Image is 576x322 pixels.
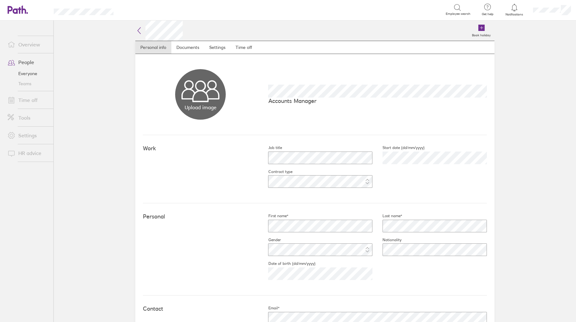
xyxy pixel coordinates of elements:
[258,261,315,266] label: Date of birth (dd/mm/yyyy)
[3,69,53,79] a: Everyone
[143,213,258,220] h4: Personal
[258,237,281,242] label: Gender
[3,56,53,69] a: People
[3,129,53,142] a: Settings
[477,12,498,16] span: Get help
[504,3,525,16] a: Notifications
[143,145,258,152] h4: Work
[258,145,282,150] label: Job title
[3,147,53,159] a: HR advice
[3,111,53,124] a: Tools
[372,213,402,218] label: Last name*
[372,145,425,150] label: Start date (dd/mm/yyyy)
[3,79,53,89] a: Teams
[3,38,53,51] a: Overview
[143,306,258,312] h4: Contact
[468,32,494,37] label: Book holiday
[372,237,401,242] label: Nationality
[171,41,204,54] a: Documents
[258,306,279,311] label: Email*
[504,13,525,16] span: Notifications
[131,7,147,12] div: Search
[3,94,53,106] a: Time off
[204,41,230,54] a: Settings
[268,98,487,104] p: Accounts Manager
[446,12,470,16] span: Employee search
[258,213,288,218] label: First name*
[230,41,257,54] a: Time off
[468,21,494,41] a: Book holiday
[258,169,292,174] label: Contract type
[135,41,171,54] a: Personal info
